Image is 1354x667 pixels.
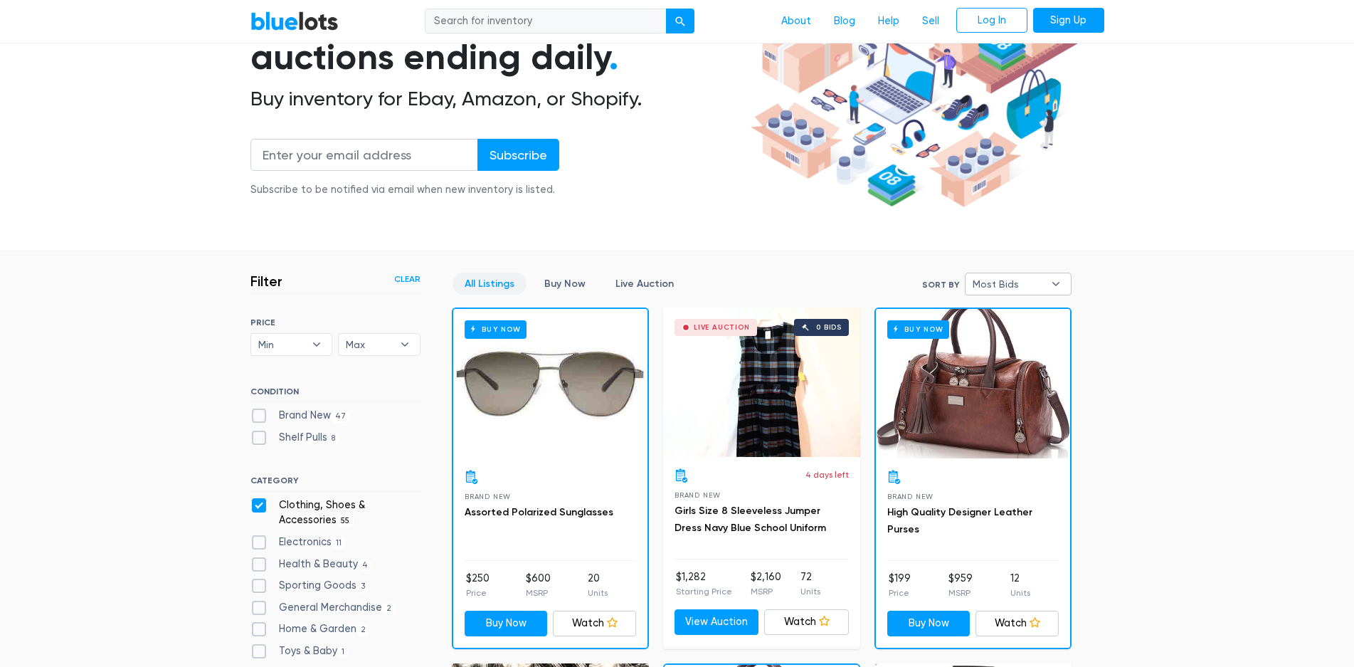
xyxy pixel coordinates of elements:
span: Min [258,334,305,355]
label: Electronics [250,535,347,550]
span: 47 [331,411,351,422]
p: Price [466,587,490,599]
div: Live Auction [694,324,750,331]
input: Search for inventory [425,9,667,34]
p: MSRP [526,587,551,599]
b: ▾ [390,334,420,355]
h6: Buy Now [465,320,527,338]
h2: Buy inventory for Ebay, Amazon, or Shopify. [250,87,746,111]
span: . [609,36,618,78]
a: Help [867,8,911,35]
a: Buy Now [887,611,970,636]
li: 12 [1010,571,1030,599]
label: Toys & Baby [250,644,349,659]
a: Buy Now [532,273,598,295]
span: 2 [356,625,371,636]
span: Brand New [465,493,511,500]
label: Home & Garden [250,621,371,637]
span: 8 [327,433,340,444]
a: Blog [823,8,867,35]
label: Brand New [250,408,351,424]
a: Live Auction 0 bids [663,308,860,457]
h3: Filter [250,273,282,290]
span: 2 [382,603,396,614]
span: Brand New [675,491,721,499]
p: Starting Price [676,585,732,598]
p: MSRP [751,585,781,598]
span: 1 [337,646,349,658]
li: $250 [466,571,490,599]
span: Brand New [887,493,933,500]
a: Watch [553,611,636,636]
a: Clear [394,273,421,285]
a: Buy Now [453,309,647,458]
a: Buy Now [465,611,548,636]
a: Sign Up [1033,8,1104,33]
a: BlueLots [250,11,339,31]
li: $2,160 [751,569,781,598]
span: Max [346,334,393,355]
p: Units [800,585,820,598]
label: Health & Beauty [250,557,373,572]
a: About [770,8,823,35]
li: $959 [948,571,973,599]
p: Price [889,587,911,599]
span: 55 [337,516,354,527]
li: $600 [526,571,551,599]
span: Most Bids [973,273,1044,295]
label: Sporting Goods [250,578,370,594]
a: View Auction [675,609,759,635]
a: All Listings [453,273,527,295]
label: Shelf Pulls [250,430,340,446]
h6: Buy Now [887,320,949,338]
a: Watch [975,611,1059,636]
b: ▾ [302,334,332,355]
label: General Merchandise [250,600,396,616]
h6: CATEGORY [250,476,421,491]
label: Sort By [922,278,959,291]
h6: PRICE [250,317,421,327]
span: 3 [356,581,370,592]
b: ▾ [1041,273,1071,295]
a: High Quality Designer Leather Purses [887,506,1032,535]
li: $199 [889,571,911,599]
li: 20 [588,571,608,599]
li: 72 [800,569,820,598]
input: Enter your email address [250,139,478,171]
p: Units [588,587,608,599]
a: Assorted Polarized Sunglasses [465,506,613,518]
p: Units [1010,587,1030,599]
span: 4 [358,560,373,571]
a: Watch [764,609,849,635]
h6: CONDITION [250,387,421,402]
a: Log In [956,8,1027,33]
p: MSRP [948,587,973,599]
a: Sell [911,8,951,35]
li: $1,282 [676,569,732,598]
div: 0 bids [816,324,842,331]
a: Girls Size 8 Sleeveless Jumper Dress Navy Blue School Uniform [675,505,826,534]
span: 11 [332,537,347,549]
div: Subscribe to be notified via email when new inventory is listed. [250,182,559,198]
input: Subscribe [477,139,559,171]
a: Buy Now [876,309,1070,458]
label: Clothing, Shoes & Accessories [250,498,421,528]
a: Live Auction [603,273,686,295]
p: 4 days left [805,468,849,481]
